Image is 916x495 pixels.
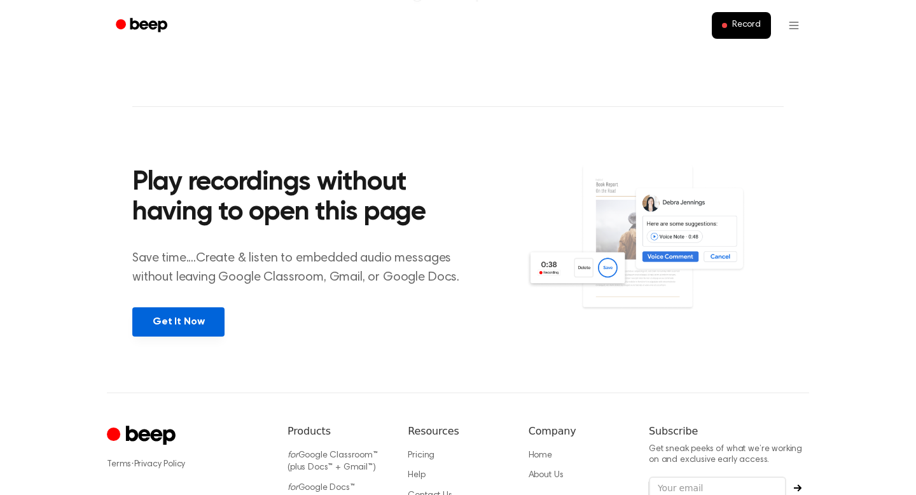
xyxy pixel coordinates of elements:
[712,12,771,39] button: Record
[132,168,475,228] h2: Play recordings without having to open this page
[288,451,378,473] a: forGoogle Classroom™ (plus Docs™ + Gmail™)
[107,460,131,469] a: Terms
[408,451,434,460] a: Pricing
[786,484,809,492] button: Subscribe
[732,20,761,31] span: Record
[529,471,564,480] a: About Us
[529,424,628,439] h6: Company
[134,460,186,469] a: Privacy Policy
[107,13,179,38] a: Beep
[779,10,809,41] button: Open menu
[526,164,784,335] img: Voice Comments on Docs and Recording Widget
[408,424,508,439] h6: Resources
[288,484,298,492] i: for
[132,307,225,337] a: Get It Now
[408,471,425,480] a: Help
[288,451,298,460] i: for
[288,484,355,492] a: forGoogle Docs™
[132,249,475,287] p: Save time....Create & listen to embedded audio messages without leaving Google Classroom, Gmail, ...
[529,451,552,460] a: Home
[649,444,809,466] p: Get sneak peeks of what we’re working on and exclusive early access.
[107,424,179,449] a: Cruip
[288,424,387,439] h6: Products
[649,424,809,439] h6: Subscribe
[107,458,267,471] div: ·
